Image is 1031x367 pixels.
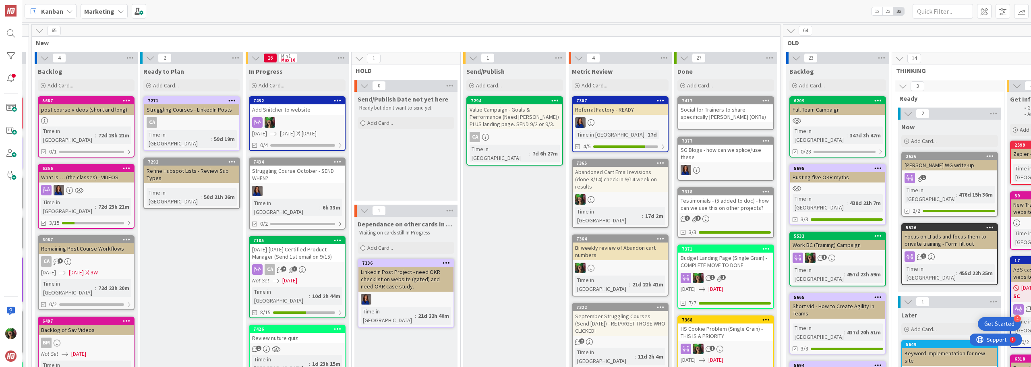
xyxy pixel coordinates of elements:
div: 7368HS Cookie Problem (Single Grain) - THIS IS A PRIORITY [678,316,773,341]
span: 8/15 [260,308,271,317]
span: : [319,203,321,212]
a: 7365Abandoned Cart Email revisions (done 8/14) check in 9/14 week on resultsSLTime in [GEOGRAPHIC... [572,159,669,228]
span: Support [17,1,37,11]
div: Struggling Course October - SEND WHEN? [250,166,345,183]
span: 1 [822,255,827,260]
div: 7432Add Snitcher to website [250,97,345,115]
a: 6356What is … (the classes) - VIDEOSSLTime in [GEOGRAPHIC_DATA]:72d 23h 21m3/15 [38,164,135,229]
a: 7336Linkedin Post Project - need OKR checklist on website (gated) and need OKR case study.SLTime ... [358,259,454,328]
img: SL [805,253,816,263]
div: 6h 33m [321,203,342,212]
div: Time in [GEOGRAPHIC_DATA] [252,287,309,305]
span: 0/2 [49,300,57,309]
div: 457d 23h 59m [845,270,883,279]
div: 6497 [39,317,134,325]
div: SL [573,263,668,273]
span: Add Card... [153,82,179,89]
div: [PERSON_NAME] WG write-up [902,160,997,170]
img: SL [252,186,263,196]
div: 6087 [42,237,134,243]
div: SL [678,273,773,283]
div: 7426 [253,326,345,332]
span: : [415,311,416,320]
div: Time in [GEOGRAPHIC_DATA] [575,348,635,365]
div: 1 [42,3,44,10]
span: 3 [292,266,297,272]
span: 1 [921,175,926,180]
a: 7432Add Snitcher to websiteSL[DATE][DATE][DATE]0/4 [249,96,346,151]
span: [DATE] [681,285,696,293]
a: 7185[DATE]-[DATE] Certified Product Manager (Send 1st email on 9/15)CANot Set[DATE]Time in [GEOGR... [249,236,346,318]
div: Time in [GEOGRAPHIC_DATA] [905,264,956,282]
div: Time in [GEOGRAPHIC_DATA] [470,145,529,162]
div: [DATE]-[DATE] Certified Product Manager (Send 1st email on 9/15) [250,244,345,262]
div: 72d 23h 21m [96,131,131,140]
a: 2636[PERSON_NAME] WG write-upTime in [GEOGRAPHIC_DATA]:476d 15h 36m2/2 [901,152,998,217]
span: Add Card... [911,326,937,333]
div: Time in [GEOGRAPHIC_DATA] [793,265,844,283]
span: : [844,328,845,337]
div: 6209 [790,97,885,104]
span: 2 [281,266,286,272]
div: 5526Focus on LI ads and focus them to private training - Form fill out [902,224,997,249]
span: : [95,131,96,140]
div: 7432 [253,98,345,104]
div: CA [144,117,239,128]
a: 7371Budget Landing Page (Single Grain) - COMPLETE MOVE TO DONESL[DATE][DATE]7/7 [677,245,774,309]
div: CA [41,256,52,267]
div: 21d 22h 40m [416,311,451,320]
div: 7307 [573,97,668,104]
span: 0/2 [260,220,268,228]
div: 7318 [682,189,773,195]
div: BM [41,338,52,348]
span: [DATE] [41,268,56,277]
div: Backlog of Sav Videos [39,325,134,335]
div: 7307 [576,98,668,104]
span: : [847,199,848,207]
span: [DATE] [69,268,84,277]
span: Kanban [41,6,63,16]
div: 7336Linkedin Post Project - need OKR checklist on website (gated) and need OKR case study. [358,259,453,292]
div: 6497 [42,318,134,324]
img: SL [5,328,17,339]
div: 437d 20h 51m [845,328,883,337]
div: 5695Busting five OKR myths [790,165,885,182]
a: 5665Short vid - How to Create Agility in TeamsTime in [GEOGRAPHIC_DATA]:437d 20h 51m3/3 [789,293,886,355]
span: 3/3 [801,215,808,224]
div: Time in [GEOGRAPHIC_DATA] [793,323,844,341]
span: 0/1 [49,147,57,156]
div: 5665 [790,294,885,301]
span: Add Card... [367,119,393,126]
a: 7377SG Blogs - how can we splice/use theseSL [677,137,774,181]
div: 72d 23h 21m [96,202,131,211]
div: Open Get Started checklist, remaining modules: 4 [978,317,1021,331]
span: : [847,131,848,140]
div: Testimonials - (5 added to doc) - how can we use this on other projects? [678,195,773,213]
div: 7292Refine Hubspot Lists - Review Sub Types [144,158,239,183]
div: 7371 [682,246,773,252]
div: Time in [GEOGRAPHIC_DATA] [575,130,644,139]
div: 7417Social for Trainers to share specifically [PERSON_NAME] (OKRs) [678,97,773,122]
div: 455d 22h 35m [957,269,995,278]
div: Time in [GEOGRAPHIC_DATA] [793,194,847,212]
div: 5533 [794,233,885,239]
span: [DATE] [280,129,295,138]
span: [DATE] [71,350,86,358]
div: Time in [GEOGRAPHIC_DATA] [41,126,95,144]
span: [DATE] [252,129,267,138]
a: 5695Busting five OKR mythsTime in [GEOGRAPHIC_DATA]:430d 21h 7m3/3 [789,164,886,225]
div: SL [250,117,345,128]
div: 5687 [42,98,134,104]
div: 6356What is … (the classes) - VIDEOS [39,165,134,182]
span: 3/3 [689,228,696,236]
div: Time in [GEOGRAPHIC_DATA] [575,276,629,293]
div: 7318 [678,188,773,195]
div: SL [790,253,885,263]
div: 7322 [573,304,668,311]
div: CA [467,132,562,142]
div: 2636 [902,153,997,160]
div: 476d 15h 36m [957,190,995,199]
div: Keyword implementation for new site [902,348,997,366]
div: 7417 [678,97,773,104]
img: SL [265,117,275,128]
